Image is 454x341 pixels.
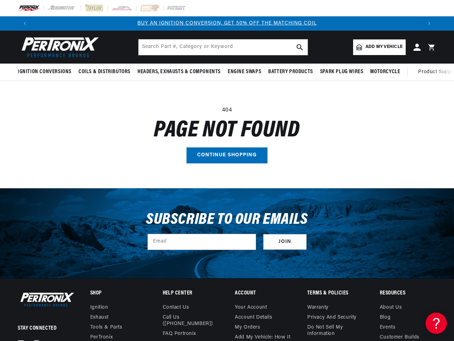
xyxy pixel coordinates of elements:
[137,68,221,76] span: Headers, Exhausts & Components
[18,291,75,308] img: Pertronix
[320,68,363,76] span: Spark Plug Wires
[90,304,108,313] a: Ignition
[380,323,396,332] a: Events
[18,16,32,31] button: Translation missing: en.sections.announcements.previous_announcement
[75,64,134,80] summary: Coils & Distributors
[18,64,75,80] summary: Ignition Conversions
[18,35,99,59] img: Pertronix
[187,147,267,163] a: Continue shopping
[32,20,422,27] div: 1 of 3
[134,64,224,80] summary: Headers, Exhausts & Components
[353,39,406,55] a: Add my vehicle
[148,234,256,250] input: Email
[370,68,400,76] span: Motorcycle
[292,39,308,55] button: search button
[79,68,130,76] span: Coils & Distributors
[422,16,436,31] button: Translation missing: en.sections.announcements.next_announcement
[139,39,308,55] input: Search Part #, Category or Keyword
[32,20,422,27] div: Announcement
[137,21,317,26] a: BUY AN IGNITION CONVERSION, GET 50% OFF THE MATCHING COIL
[307,323,364,339] a: Do not sell my information
[263,234,307,250] button: Subscribe
[367,64,404,80] summary: Motorcycle
[18,106,436,115] p: 404
[90,323,123,332] a: Tools & Parts
[18,121,436,140] h1: Page not found
[228,68,261,76] span: Engine Swaps
[90,313,109,323] a: Exhaust
[366,44,402,50] span: Add my vehicle
[18,68,71,76] span: Ignition Conversions
[317,64,367,80] summary: Spark Plug Wires
[265,64,317,80] summary: Battery Products
[235,323,260,332] a: My orders
[163,304,189,313] a: Contact us
[235,304,267,313] a: Your account
[224,64,265,80] summary: Engine Swaps
[18,325,67,332] p: Stay Connected
[235,313,272,323] a: Account details
[307,304,329,313] a: Warranty
[380,304,402,313] a: About Us
[268,68,313,76] span: Battery Products
[307,313,357,323] a: Privacy and Security
[163,313,214,329] a: Call Us ([PHONE_NUMBER])
[146,213,308,227] h3: Subscribe to our emails
[163,329,196,339] a: FAQ Pertronix
[380,313,390,323] a: Blog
